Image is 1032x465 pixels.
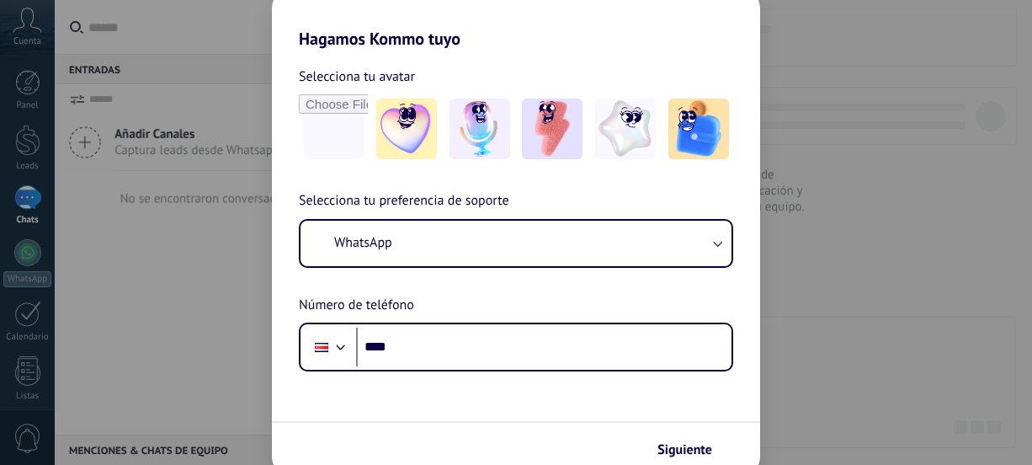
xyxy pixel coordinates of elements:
[299,190,509,212] span: Selecciona tu preferencia de soporte
[301,221,731,266] button: WhatsApp
[299,295,414,317] span: Número de teléfono
[376,99,437,159] img: -1.jpeg
[306,329,338,365] div: Costa Rica: + 506
[334,234,392,251] span: WhatsApp
[299,66,415,88] span: Selecciona tu avatar
[657,444,712,456] span: Siguiente
[668,99,729,159] img: -5.jpeg
[522,99,582,159] img: -3.jpeg
[450,99,510,159] img: -2.jpeg
[650,436,735,464] button: Siguiente
[595,99,656,159] img: -4.jpeg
